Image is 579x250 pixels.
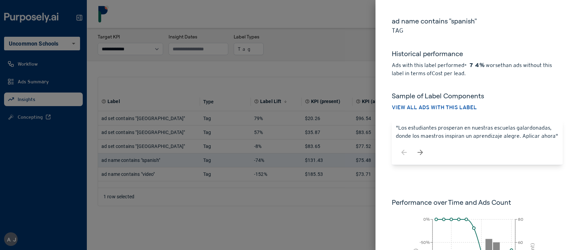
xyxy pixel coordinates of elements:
[392,49,563,61] h5: Historical performance
[392,198,563,207] h6: Performance over Time and Ads Count
[392,103,477,112] button: View all ads with this label
[518,240,523,245] tspan: 60
[464,62,484,68] strong: -74%
[392,61,563,78] p: Ads with this label performed worse than ads without this label in terms of Cost per lead .
[518,217,523,222] tspan: 80
[392,91,563,101] h5: Sample of Label Components
[396,124,559,140] p: "Los estudiantes prosperan en nuestras escuelas galardonadas, donde los maestros inspiran un apre...
[392,16,563,26] h5: ad name contains "spanish"
[392,26,563,35] p: Tag
[423,217,430,222] tspan: 0%
[420,240,430,245] tspan: -50%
